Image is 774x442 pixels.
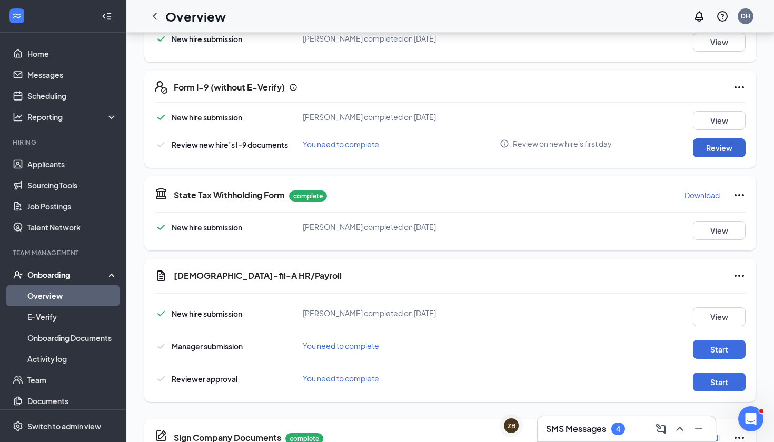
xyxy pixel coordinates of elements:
[27,348,117,369] a: Activity log
[174,189,285,201] h5: State Tax Withholding Form
[165,7,226,25] h1: Overview
[303,139,379,149] span: You need to complete
[155,81,167,94] svg: FormI9EVerifyIcon
[693,33,746,52] button: View
[27,43,117,64] a: Home
[303,308,436,318] span: [PERSON_NAME] completed on [DATE]
[13,248,115,257] div: Team Management
[289,83,297,92] svg: Info
[155,373,167,385] svg: Checkmark
[102,11,112,22] svg: Collapse
[733,189,746,202] svg: Ellipses
[303,34,436,43] span: [PERSON_NAME] completed on [DATE]
[172,223,242,232] span: New hire submission
[673,423,686,435] svg: ChevronUp
[616,425,620,434] div: 4
[741,12,750,21] div: DH
[27,421,101,431] div: Switch to admin view
[500,139,509,148] svg: Info
[174,82,285,93] h5: Form I-9 (without E-Verify)
[693,340,746,359] button: Start
[174,270,342,282] h5: [DEMOGRAPHIC_DATA]-fil-A HR/Payroll
[27,85,117,106] a: Scheduling
[289,190,327,202] p: complete
[27,175,117,196] a: Sourcing Tools
[148,10,161,23] svg: ChevronLeft
[303,112,436,122] span: [PERSON_NAME] completed on [DATE]
[155,269,167,282] svg: Document
[172,140,288,149] span: Review new hire’s I-9 documents
[27,327,117,348] a: Onboarding Documents
[27,217,117,238] a: Talent Network
[303,374,379,383] span: You need to complete
[692,423,705,435] svg: Minimize
[172,34,242,44] span: New hire submission
[155,307,167,320] svg: Checkmark
[155,187,167,199] svg: TaxGovernmentIcon
[690,420,707,437] button: Minimize
[155,340,167,353] svg: Checkmark
[27,306,117,327] a: E-Verify
[671,420,688,437] button: ChevronUp
[27,64,117,85] a: Messages
[155,429,167,442] svg: CompanyDocumentIcon
[738,406,763,431] iframe: Intercom live chat
[13,112,23,122] svg: Analysis
[716,10,729,23] svg: QuestionInfo
[693,307,746,326] button: View
[172,309,242,318] span: New hire submission
[155,138,167,151] svg: Checkmark
[303,341,379,350] span: You need to complete
[693,221,746,240] button: View
[13,138,115,147] div: Hiring
[27,285,117,306] a: Overview
[12,11,22,21] svg: WorkstreamLogo
[513,138,612,149] span: Review on new hire's first day
[546,423,606,435] h3: SMS Messages
[693,138,746,157] button: Review
[652,420,669,437] button: ComposeMessage
[733,269,746,282] svg: Ellipses
[684,190,720,200] p: Download
[684,187,720,204] button: Download
[155,221,167,234] svg: Checkmark
[172,113,242,122] span: New hire submission
[693,10,706,23] svg: Notifications
[27,112,118,122] div: Reporting
[27,154,117,175] a: Applicants
[693,111,746,130] button: View
[27,196,117,217] a: Job Postings
[155,33,167,45] svg: Checkmark
[13,421,23,431] svg: Settings
[508,421,515,430] div: ZB
[303,222,436,232] span: [PERSON_NAME] completed on [DATE]
[27,390,117,411] a: Documents
[13,269,23,280] svg: UserCheck
[155,111,167,124] svg: Checkmark
[172,374,237,384] span: Reviewer approval
[654,423,667,435] svg: ComposeMessage
[27,269,108,280] div: Onboarding
[733,81,746,94] svg: Ellipses
[27,369,117,390] a: Team
[172,341,243,351] span: Manager submission
[693,373,746,391] button: Start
